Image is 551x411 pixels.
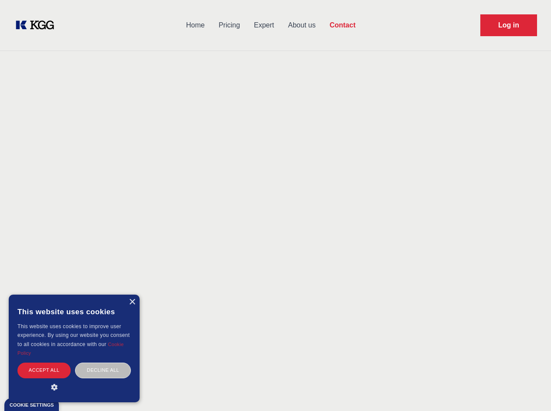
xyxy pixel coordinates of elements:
a: Home [179,14,212,37]
a: Pricing [212,14,247,37]
span: This website uses cookies to improve user experience. By using our website you consent to all coo... [17,323,130,347]
a: Request Demo [480,14,537,36]
a: Contact [322,14,363,37]
a: Cookie Policy [17,342,124,356]
div: Cookie settings [10,403,54,408]
iframe: Chat Widget [507,369,551,411]
a: KOL Knowledge Platform: Talk to Key External Experts (KEE) [14,18,61,32]
a: Expert [247,14,281,37]
div: This website uses cookies [17,301,131,322]
div: Decline all [75,363,131,378]
div: Close [129,299,135,306]
div: Accept all [17,363,71,378]
a: About us [281,14,322,37]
